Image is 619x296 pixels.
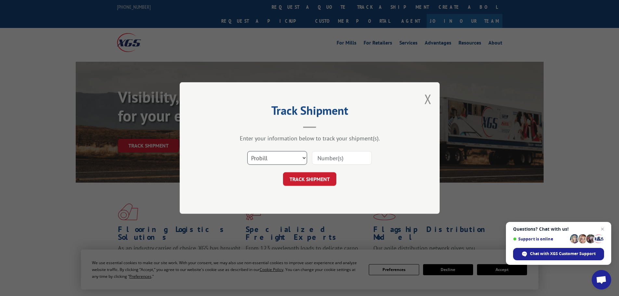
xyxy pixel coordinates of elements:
[530,251,596,257] span: Chat with XGS Customer Support
[212,106,407,118] h2: Track Shipment
[424,90,432,108] button: Close modal
[212,135,407,142] div: Enter your information below to track your shipment(s).
[592,270,611,290] a: Open chat
[513,226,604,232] span: Questions? Chat with us!
[312,151,372,165] input: Number(s)
[513,237,568,241] span: Support is online
[283,172,336,186] button: TRACK SHIPMENT
[513,248,604,260] span: Chat with XGS Customer Support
